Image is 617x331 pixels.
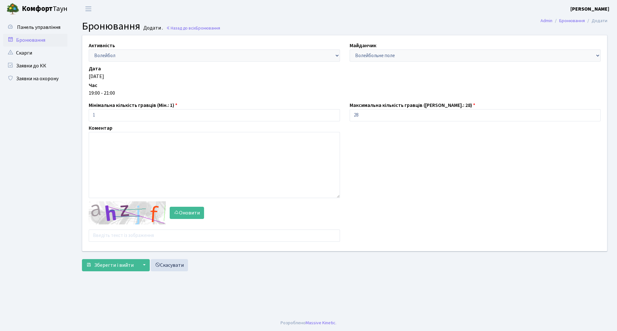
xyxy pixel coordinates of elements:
nav: breadcrumb [531,14,617,28]
label: Дата [89,65,101,73]
label: Час [89,82,97,89]
div: [DATE] [89,73,601,80]
a: Панель управління [3,21,67,34]
span: Бронювання [82,19,140,34]
a: [PERSON_NAME] [570,5,609,13]
label: Максимальна кількість гравців ([PERSON_NAME].: 28) [350,101,475,109]
span: Бронювання [196,25,220,31]
b: Комфорт [22,4,53,14]
label: Активність [89,42,115,49]
a: Бронювання [559,17,585,24]
a: Заявки до КК [3,59,67,72]
input: Введіть текст із зображення [89,230,340,242]
a: Admin [541,17,552,24]
li: Додати [585,17,607,24]
img: logo.png [6,3,19,15]
div: 19:00 - 21:00 [89,89,601,97]
label: Мінімальна кількість гравців (Мін.: 1) [89,101,177,109]
div: Розроблено . [281,319,336,327]
a: Бронювання [3,34,67,47]
a: Заявки на охорону [3,72,67,85]
label: Майданчик [350,42,376,49]
img: default [89,201,166,224]
label: Коментар [89,124,112,132]
span: Панель управління [17,24,60,31]
button: Зберегти і вийти [82,259,138,271]
span: Зберегти і вийти [94,262,134,269]
button: Переключити навігацію [80,4,96,14]
small: Додати . [142,25,163,31]
span: Таун [22,4,67,14]
a: Назад до всіхБронювання [166,25,220,31]
a: Скарги [3,47,67,59]
a: Massive Kinetic [306,319,335,326]
button: Оновити [170,207,204,219]
a: Скасувати [151,259,188,271]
